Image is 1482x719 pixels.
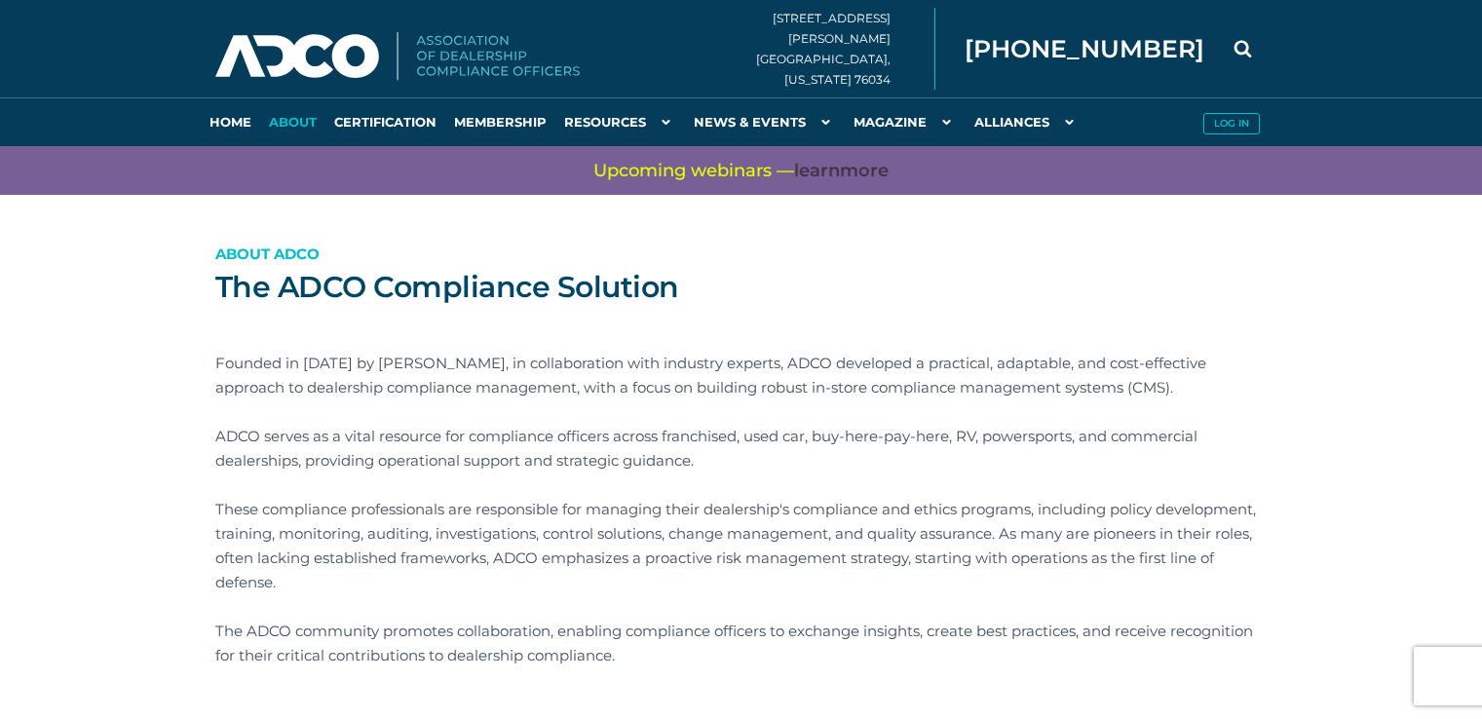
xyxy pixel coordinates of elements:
[794,160,840,181] span: learn
[1203,113,1260,134] button: Log in
[794,159,889,183] a: learnmore
[555,97,685,146] a: Resources
[966,97,1088,146] a: Alliances
[215,268,1268,307] h1: The ADCO Compliance Solution
[845,97,966,146] a: Magazine
[593,159,889,183] span: Upcoming webinars —
[445,97,555,146] a: Membership
[215,497,1268,594] p: These compliance professionals are responsible for managing their dealership's compliance and eth...
[756,8,935,90] div: [STREET_ADDRESS][PERSON_NAME] [GEOGRAPHIC_DATA], [US_STATE] 76034
[201,97,260,146] a: Home
[215,424,1268,473] p: ADCO serves as a vital resource for compliance officers across franchised, used car, buy-here-pay...
[965,37,1204,61] span: [PHONE_NUMBER]
[325,97,445,146] a: Certification
[1195,97,1268,146] a: Log in
[685,97,845,146] a: News & Events
[215,351,1268,399] p: Founded in [DATE] by [PERSON_NAME], in collaboration with industry experts, ADCO developed a prac...
[260,97,325,146] a: About
[215,619,1268,667] p: The ADCO community promotes collaboration, enabling compliance officers to exchange insights, cre...
[215,242,1268,266] p: About ADCO
[215,32,580,81] img: Association of Dealership Compliance Officers logo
